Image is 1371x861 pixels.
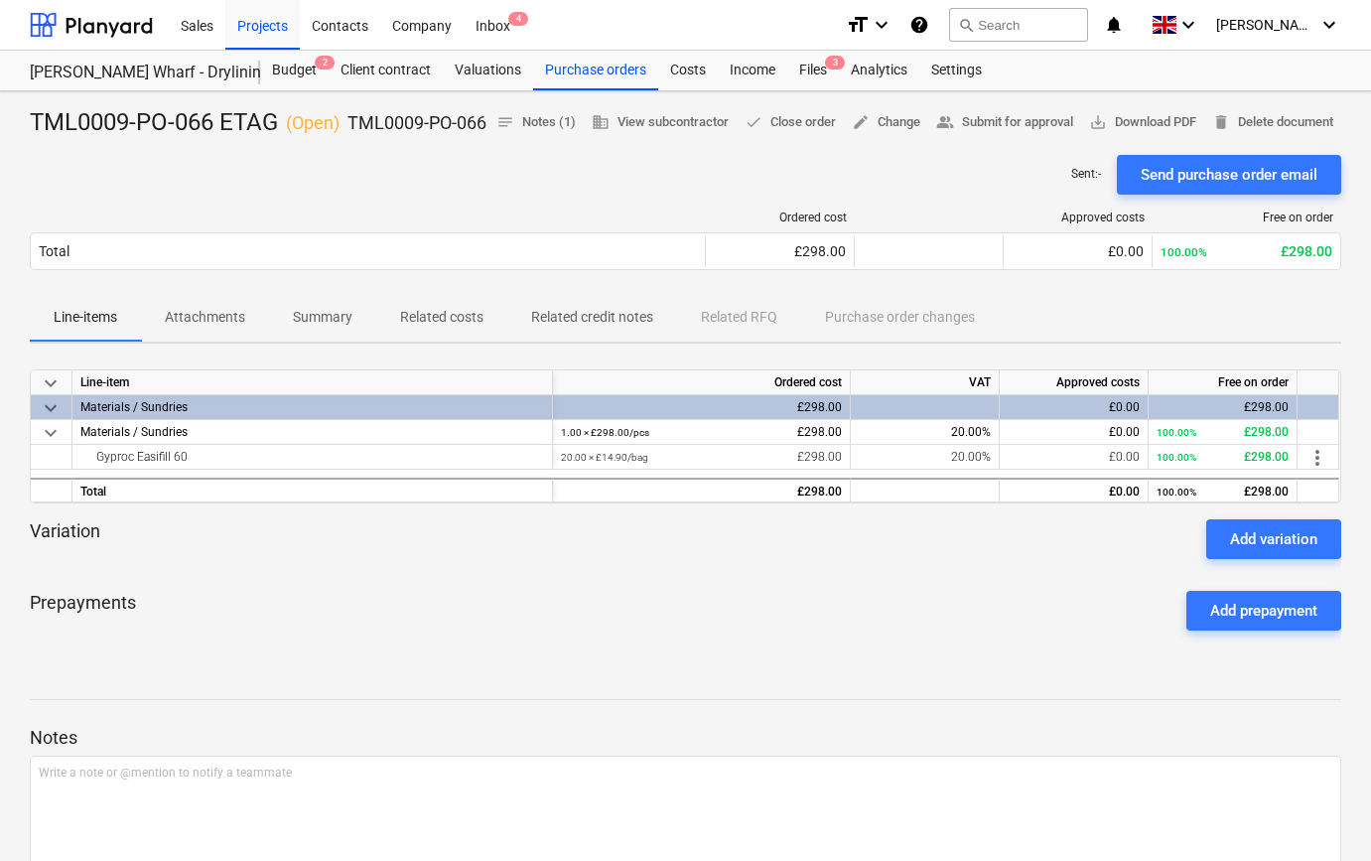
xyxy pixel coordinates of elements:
[260,51,329,90] div: Budget
[39,421,63,445] span: keyboard_arrow_down
[737,107,844,138] button: Close order
[1141,162,1317,188] div: Send purchase order email
[553,370,851,395] div: Ordered cost
[851,445,1000,470] div: 20.00%
[1089,113,1107,131] span: save_alt
[787,51,839,90] a: Files3
[928,107,1081,138] button: Submit for approval
[80,445,544,469] div: Gyproc Easifill 60
[1008,420,1140,445] div: £0.00
[72,478,553,502] div: Total
[936,111,1073,134] span: Submit for approval
[851,420,1000,445] div: 20.00%
[1157,487,1196,498] small: 100.00%
[1089,111,1196,134] span: Download PDF
[1008,395,1140,420] div: £0.00
[718,51,787,90] a: Income
[488,107,584,138] button: Notes (1)
[531,307,653,328] p: Related credit notes
[561,420,842,445] div: £298.00
[1157,445,1289,470] div: £298.00
[1305,446,1329,470] span: more_vert
[1149,370,1298,395] div: Free on order
[1206,519,1341,559] button: Add variation
[584,107,737,138] button: View subcontractor
[745,113,762,131] span: done
[1008,445,1140,470] div: £0.00
[508,12,528,26] span: 4
[561,445,842,470] div: £298.00
[1186,591,1341,631] button: Add prepayment
[851,370,1000,395] div: VAT
[561,480,842,504] div: £298.00
[1210,598,1317,624] div: Add prepayment
[1272,766,1371,861] iframe: Chat Widget
[852,111,920,134] span: Change
[1012,243,1144,259] div: £0.00
[80,395,544,419] div: Materials / Sundries
[658,51,718,90] a: Costs
[936,113,954,131] span: people_alt
[30,63,236,83] div: [PERSON_NAME] Wharf - Drylining
[1212,111,1333,134] span: Delete document
[30,591,136,631] p: Prepayments
[919,51,994,90] a: Settings
[714,211,847,224] div: Ordered cost
[39,243,69,259] div: Total
[1161,245,1207,259] small: 100.00%
[1071,166,1101,183] p: Sent : -
[714,243,846,259] div: £298.00
[1230,526,1317,552] div: Add variation
[1157,395,1289,420] div: £298.00
[1157,420,1289,445] div: £298.00
[80,425,188,439] span: Materials / Sundries
[1117,155,1341,195] button: Send purchase order email
[54,307,117,328] p: Line-items
[315,56,335,70] span: 2
[1212,113,1230,131] span: delete
[400,307,483,328] p: Related costs
[329,51,443,90] a: Client contract
[293,307,352,328] p: Summary
[286,111,340,135] p: ( Open )
[533,51,658,90] a: Purchase orders
[496,111,576,134] span: Notes (1)
[825,56,845,70] span: 3
[260,51,329,90] a: Budget2
[1008,480,1140,504] div: £0.00
[852,113,870,131] span: edit
[30,519,100,559] p: Variation
[443,51,533,90] a: Valuations
[839,51,919,90] a: Analytics
[30,726,1341,750] p: Notes
[787,51,839,90] div: Files
[1161,243,1332,259] div: £298.00
[347,111,486,135] p: TML0009-PO-066
[844,107,928,138] button: Change
[561,395,842,420] div: £298.00
[592,113,610,131] span: business
[72,370,553,395] div: Line-item
[745,111,836,134] span: Close order
[592,111,729,134] span: View subcontractor
[1012,211,1145,224] div: Approved costs
[1081,107,1204,138] button: Download PDF
[1204,107,1341,138] button: Delete document
[30,107,486,139] div: TML0009-PO-066 ETAG
[1161,211,1333,224] div: Free on order
[561,452,648,463] small: 20.00 × £14.90 / bag
[561,427,649,438] small: 1.00 × £298.00 / pcs
[1157,452,1196,463] small: 100.00%
[39,396,63,420] span: keyboard_arrow_down
[1157,480,1289,504] div: £298.00
[496,113,514,131] span: notes
[1000,370,1149,395] div: Approved costs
